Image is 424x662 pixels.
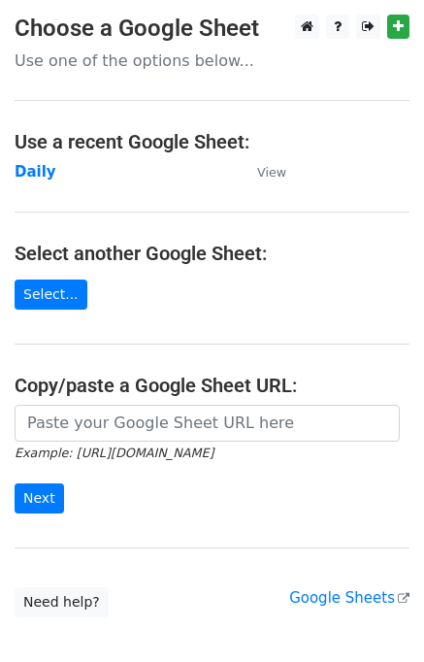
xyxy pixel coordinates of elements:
a: Google Sheets [289,589,409,607]
a: View [238,163,286,181]
small: View [257,165,286,180]
p: Use one of the options below... [15,50,409,71]
input: Next [15,483,64,513]
a: Need help? [15,587,109,617]
a: Select... [15,280,87,310]
small: Example: [URL][DOMAIN_NAME] [15,446,213,460]
h3: Choose a Google Sheet [15,15,409,43]
h4: Copy/paste a Google Sheet URL: [15,374,409,397]
a: Daily [15,163,56,181]
input: Paste your Google Sheet URL here [15,405,400,442]
h4: Use a recent Google Sheet: [15,130,409,153]
h4: Select another Google Sheet: [15,242,409,265]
